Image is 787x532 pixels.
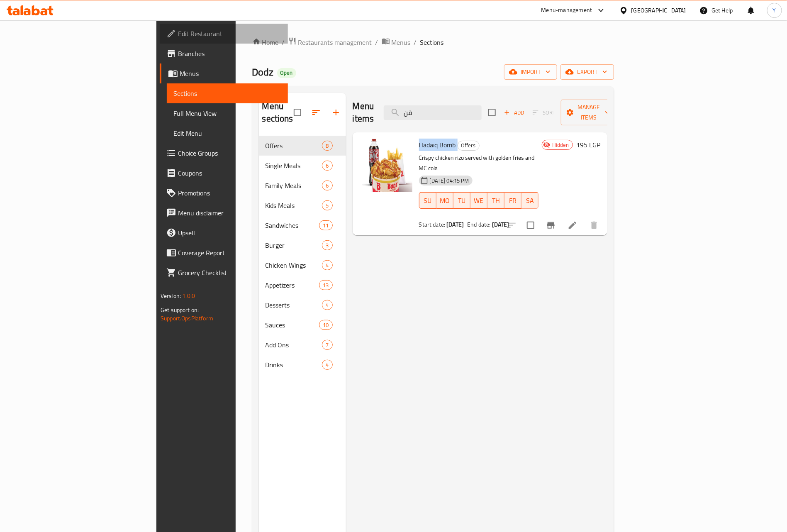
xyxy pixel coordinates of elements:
div: items [322,141,332,151]
span: 10 [319,321,332,329]
li: / [375,37,378,47]
nav: breadcrumb [252,37,614,48]
li: / [414,37,417,47]
span: Sandwiches [266,220,319,230]
span: Offers [266,141,322,151]
button: TU [453,192,470,209]
button: MO [436,192,453,209]
span: Select all sections [289,104,306,121]
span: Restaurants management [298,37,372,47]
span: Add [503,108,525,117]
span: Burger [266,240,322,250]
div: Offers8 [259,136,346,156]
span: TU [457,195,467,207]
span: Get support on: [161,305,199,315]
button: export [560,64,614,80]
span: Select section first [527,106,561,119]
div: Drinks4 [259,355,346,375]
button: Branch-specific-item [541,215,561,235]
div: [GEOGRAPHIC_DATA] [631,6,686,15]
div: items [322,340,332,350]
a: Support.OpsPlatform [161,313,213,324]
span: Select section [483,104,501,121]
a: Edit Restaurant [160,24,288,44]
span: 4 [322,261,332,269]
span: Family Meals [266,181,322,190]
span: Manage items [568,102,610,123]
div: Menu-management [541,5,592,15]
button: WE [470,192,487,209]
img: Hadaiq Bomb [359,139,412,192]
button: delete [584,215,604,235]
span: Chicken Wings [266,260,322,270]
span: Y [773,6,776,15]
span: 11 [319,222,332,229]
a: Edit menu item [568,220,577,230]
span: SU [423,195,433,207]
a: Restaurants management [288,37,372,48]
span: 4 [322,301,332,309]
div: items [322,181,332,190]
span: Edit Restaurant [178,29,281,39]
a: Menus [160,63,288,83]
span: 1.0.0 [182,290,195,301]
button: import [504,64,557,80]
span: Start date: [419,219,446,230]
span: Menus [392,37,411,47]
div: items [322,260,332,270]
button: FR [504,192,521,209]
span: TH [491,195,501,207]
a: Branches [160,44,288,63]
span: Sort sections [306,102,326,122]
span: 3 [322,242,332,249]
div: Chicken Wings4 [259,255,346,275]
a: Menus [382,37,411,48]
div: Sauces10 [259,315,346,335]
div: items [322,161,332,171]
div: Burger3 [259,235,346,255]
span: Sections [173,88,281,98]
div: Desserts4 [259,295,346,315]
span: MO [440,195,450,207]
span: Coupons [178,168,281,178]
div: Sandwiches11 [259,215,346,235]
span: Coverage Report [178,248,281,258]
a: Edit Menu [167,123,288,143]
span: Branches [178,49,281,59]
div: items [319,220,332,230]
div: items [322,240,332,250]
a: Grocery Checklist [160,263,288,283]
span: Add Ons [266,340,322,350]
span: Menus [180,68,281,78]
span: Grocery Checklist [178,268,281,278]
span: export [567,67,607,77]
span: Hidden [549,141,573,149]
div: Single Meals6 [259,156,346,176]
input: search [384,105,482,120]
b: [DATE] [446,219,464,230]
span: Desserts [266,300,322,310]
div: Add Ons7 [259,335,346,355]
div: Appetizers [266,280,319,290]
span: 6 [322,182,332,190]
span: Full Menu View [173,108,281,118]
span: 8 [322,142,332,150]
a: Coupons [160,163,288,183]
p: Crispy chicken rizo served with golden fries and MC cola [419,153,538,173]
a: Coverage Report [160,243,288,263]
div: items [322,300,332,310]
span: import [511,67,551,77]
span: SA [525,195,535,207]
span: Sauces [266,320,319,330]
span: 13 [319,281,332,289]
span: 5 [322,202,332,210]
span: Menu disclaimer [178,208,281,218]
span: Drinks [266,360,322,370]
div: Kids Meals5 [259,195,346,215]
span: Choice Groups [178,148,281,158]
div: items [322,360,332,370]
